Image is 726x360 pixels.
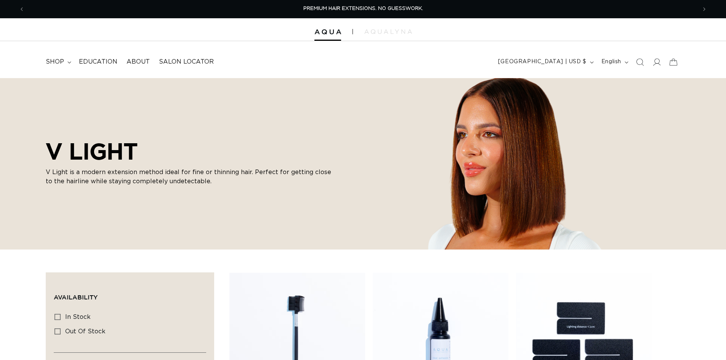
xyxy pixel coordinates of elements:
[154,53,218,70] a: Salon Locator
[65,328,106,334] span: Out of stock
[122,53,154,70] a: About
[696,2,713,16] button: Next announcement
[597,55,631,69] button: English
[127,58,150,66] span: About
[54,294,98,301] span: Availability
[79,58,117,66] span: Education
[74,53,122,70] a: Education
[314,29,341,35] img: Aqua Hair Extensions
[46,58,64,66] span: shop
[494,55,597,69] button: [GEOGRAPHIC_DATA] | USD $
[65,314,91,320] span: In stock
[41,53,74,70] summary: shop
[303,6,423,11] span: PREMIUM HAIR EXTENSIONS. NO GUESSWORK.
[54,280,206,308] summary: Availability (0 selected)
[46,138,335,165] h2: V LIGHT
[498,58,587,66] span: [GEOGRAPHIC_DATA] | USD $
[13,2,30,16] button: Previous announcement
[601,58,621,66] span: English
[364,29,412,34] img: aqualyna.com
[631,54,648,70] summary: Search
[46,168,335,186] p: V Light is a modern extension method ideal for fine or thinning hair. Perfect for getting close t...
[159,58,214,66] span: Salon Locator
